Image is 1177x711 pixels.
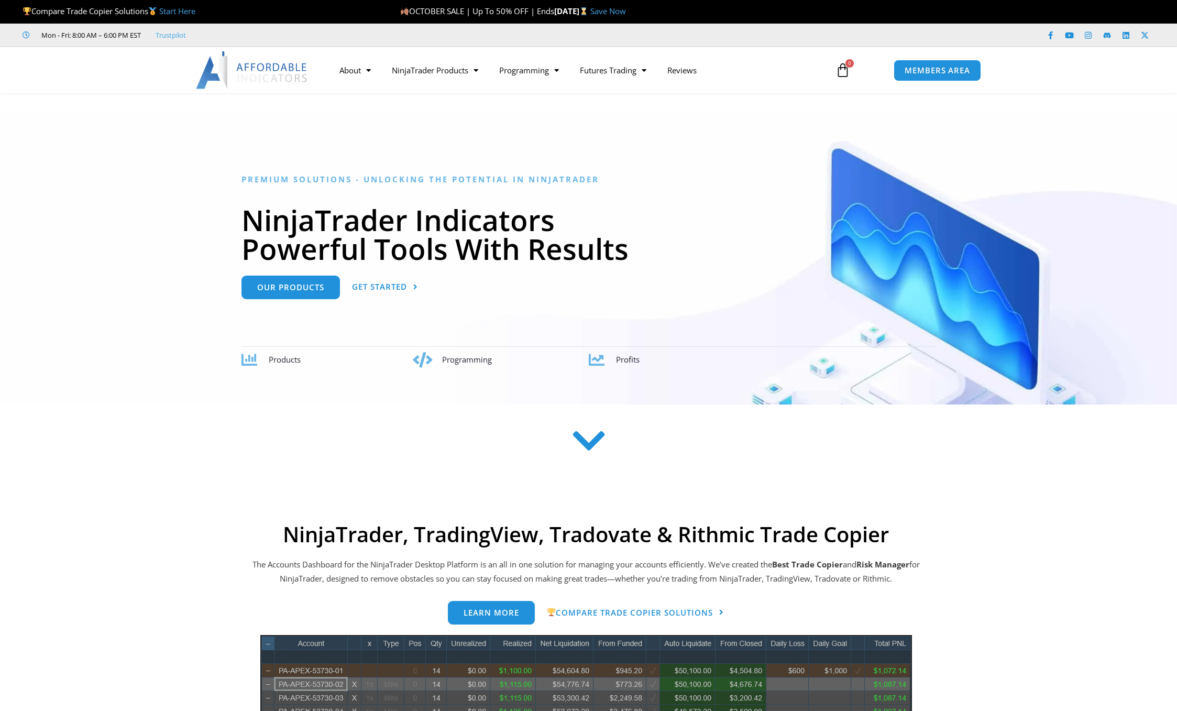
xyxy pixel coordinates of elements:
a: 0 [820,55,866,85]
span: Get Started [352,283,407,291]
h1: NinjaTrader Indicators Powerful Tools With Results [241,205,936,263]
img: ⌛ [580,7,588,15]
b: Best Trade Copier [772,559,843,570]
h6: Premium Solutions - Unlocking the Potential in NinjaTrader [241,174,936,184]
span: Programming [442,354,492,365]
a: NinjaTrader Products [381,58,489,82]
span: Products [269,354,301,365]
span: MEMBERS AREA [905,67,970,74]
a: About [329,58,381,82]
strong: Risk Manager [856,559,909,570]
span: Profits [616,354,640,365]
span: Compare Trade Copier Solutions [547,608,713,617]
a: Trustpilot [156,29,186,41]
img: 🏆 [23,7,31,15]
a: Reviews [657,58,707,82]
span: Our Products [257,283,324,291]
a: Programming [489,58,569,82]
span: Learn more [464,609,519,617]
a: Our Products [241,276,340,299]
img: 🏆 [547,608,555,616]
a: Start Here [159,6,195,16]
span: OCTOBER SALE | Up To 50% OFF | Ends [400,6,554,16]
a: Learn more [448,601,535,625]
strong: [DATE] [554,6,590,16]
img: 🍂 [401,7,409,15]
span: Compare Trade Copier Solutions [23,6,195,16]
img: LogoAI | Affordable Indicators – NinjaTrader [196,51,309,89]
h2: NinjaTrader, TradingView, Tradovate & Rithmic Trade Copier [251,522,921,547]
nav: Menu [329,58,823,82]
span: 0 [845,59,854,68]
p: The Accounts Dashboard for the NinjaTrader Desktop Platform is an all in one solution for managin... [251,557,921,587]
img: 🥇 [149,7,157,15]
a: Save Now [590,6,626,16]
a: 🏆Compare Trade Copier Solutions [547,601,724,625]
a: MEMBERS AREA [894,60,981,81]
a: Futures Trading [569,58,657,82]
span: Mon - Fri: 8:00 AM – 6:00 PM EST [39,29,141,41]
a: Get Started [352,276,418,299]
